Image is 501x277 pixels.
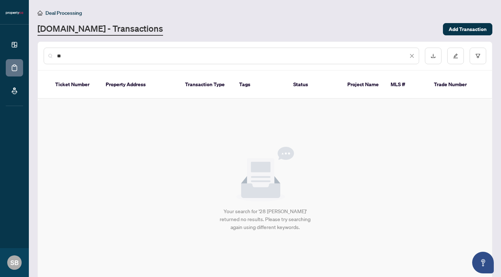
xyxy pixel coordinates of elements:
[449,23,487,35] span: Add Transaction
[425,48,441,64] button: download
[100,71,179,99] th: Property Address
[233,71,287,99] th: Tags
[10,258,19,268] span: SB
[38,10,43,16] span: home
[428,71,479,99] th: Trade Number
[216,207,314,231] div: Your search for '28 [PERSON_NAME]' returned no results. Please try searching again using differen...
[472,252,494,273] button: Open asap
[49,71,100,99] th: Ticket Number
[431,53,436,58] span: download
[409,53,414,58] span: close
[287,71,342,99] th: Status
[45,10,82,16] span: Deal Processing
[6,11,23,15] img: logo
[475,53,480,58] span: filter
[470,48,486,64] button: filter
[38,23,163,36] a: [DOMAIN_NAME] - Transactions
[443,23,492,35] button: Add Transaction
[179,71,233,99] th: Transaction Type
[447,48,464,64] button: edit
[453,53,458,58] span: edit
[342,71,385,99] th: Project Name
[236,147,294,202] img: Null State Icon
[385,71,428,99] th: MLS #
